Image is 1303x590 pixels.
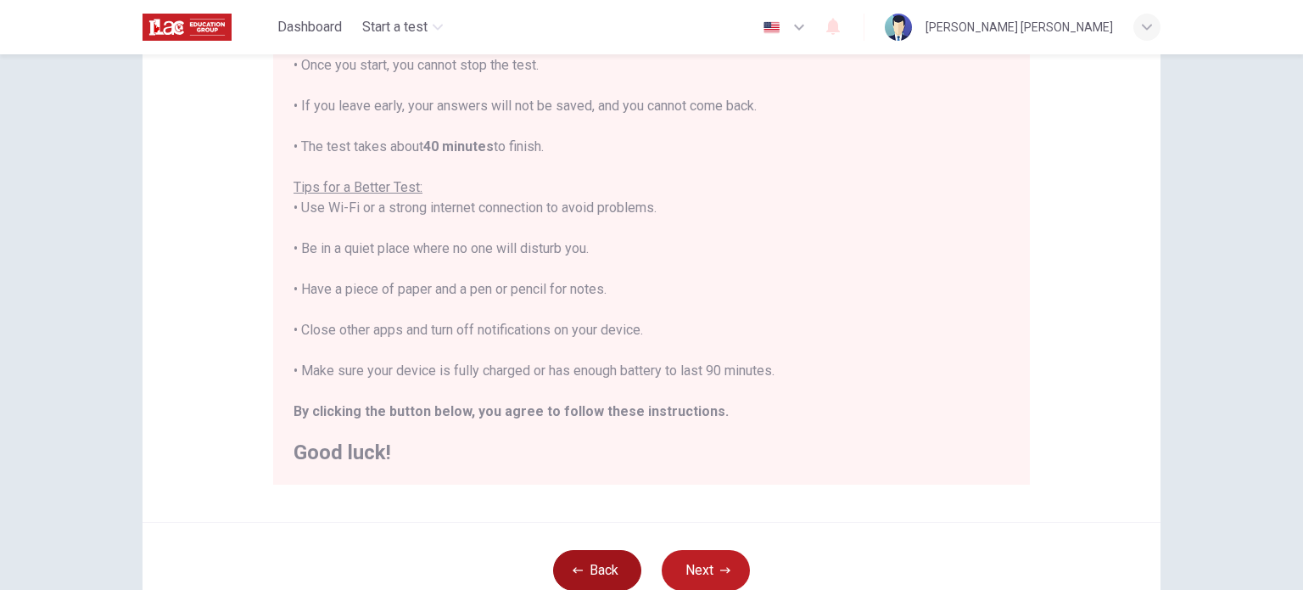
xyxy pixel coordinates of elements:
[143,10,271,44] a: ILAC logo
[143,10,232,44] img: ILAC logo
[362,17,428,37] span: Start a test
[355,12,450,42] button: Start a test
[294,403,729,419] b: By clicking the button below, you agree to follow these instructions.
[294,442,1009,463] h2: Good luck!
[885,14,912,41] img: Profile picture
[294,179,422,195] u: Tips for a Better Test:
[761,21,782,34] img: en
[926,17,1113,37] div: [PERSON_NAME] [PERSON_NAME]
[423,138,494,155] b: 40 minutes
[271,12,349,42] button: Dashboard
[277,17,342,37] span: Dashboard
